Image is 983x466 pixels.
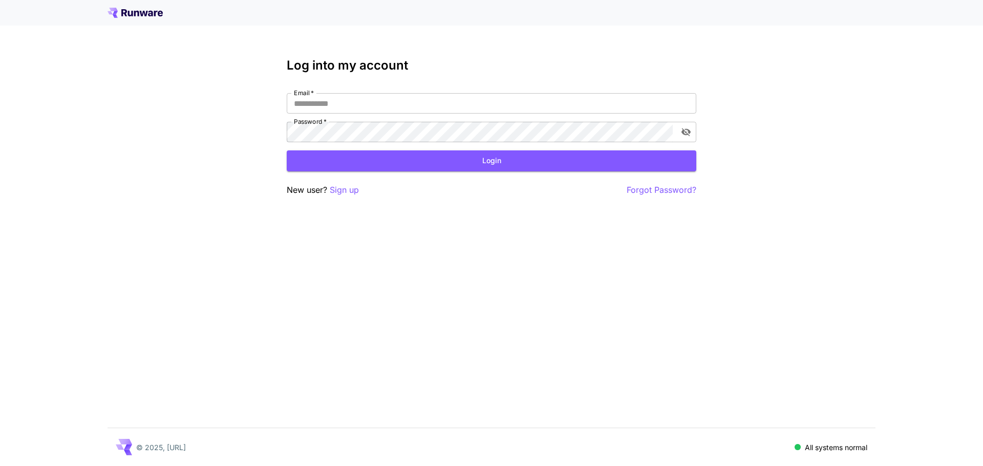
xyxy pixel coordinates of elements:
[287,184,359,196] p: New user?
[294,88,314,97] label: Email
[677,123,695,141] button: toggle password visibility
[294,117,327,126] label: Password
[330,184,359,196] button: Sign up
[805,442,867,453] p: All systems normal
[136,442,186,453] p: © 2025, [URL]
[287,58,696,73] h3: Log into my account
[287,150,696,171] button: Login
[627,184,696,196] button: Forgot Password?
